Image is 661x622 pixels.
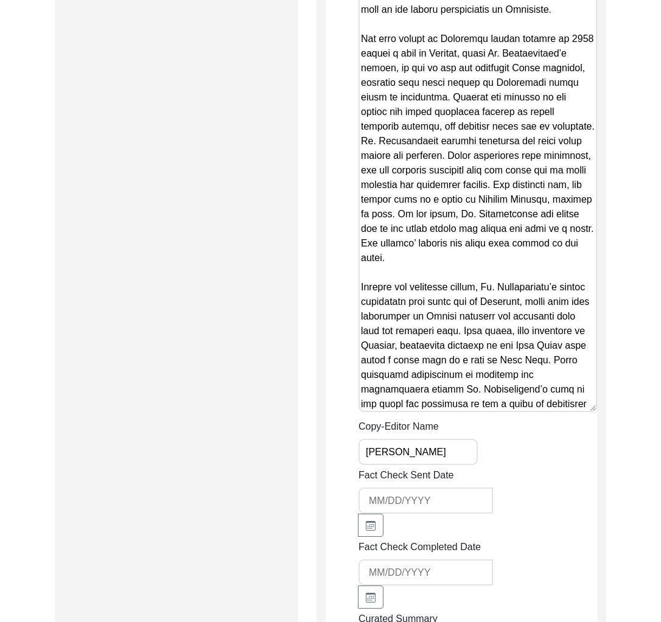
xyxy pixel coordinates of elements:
[358,487,493,514] input: MM/DD/YYYY
[358,559,493,585] input: MM/DD/YYYY
[358,468,454,483] label: Fact Check Sent Date
[358,540,481,554] label: Fact Check Completed Date
[358,419,439,434] label: Copy-Editor Name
